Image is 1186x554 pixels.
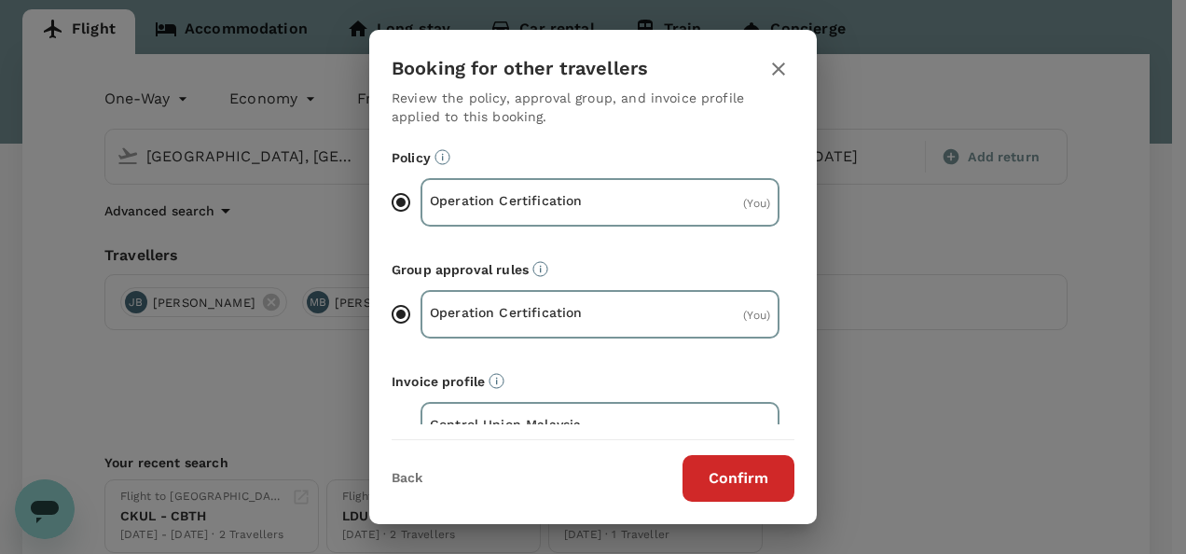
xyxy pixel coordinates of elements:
svg: Booking restrictions are based on the selected travel policy. [434,149,450,165]
p: Review the policy, approval group, and invoice profile applied to this booking. [392,89,794,126]
svg: The payment currency and company information are based on the selected invoice profile. [489,373,504,389]
p: Operation Certification [430,303,600,322]
button: Back [392,471,422,486]
p: Policy [392,148,794,167]
button: Confirm [683,455,794,502]
span: ( You ) [743,197,770,210]
p: Control Union Malaysia Sdn. Bhd. (MYR) [430,415,600,452]
h3: Booking for other travellers [392,58,648,79]
svg: Default approvers or custom approval rules (if available) are based on the user group. [532,261,548,277]
span: ( You ) [743,309,770,322]
p: Invoice profile [392,372,794,391]
p: Operation Certification [430,191,600,210]
p: Group approval rules [392,260,794,279]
